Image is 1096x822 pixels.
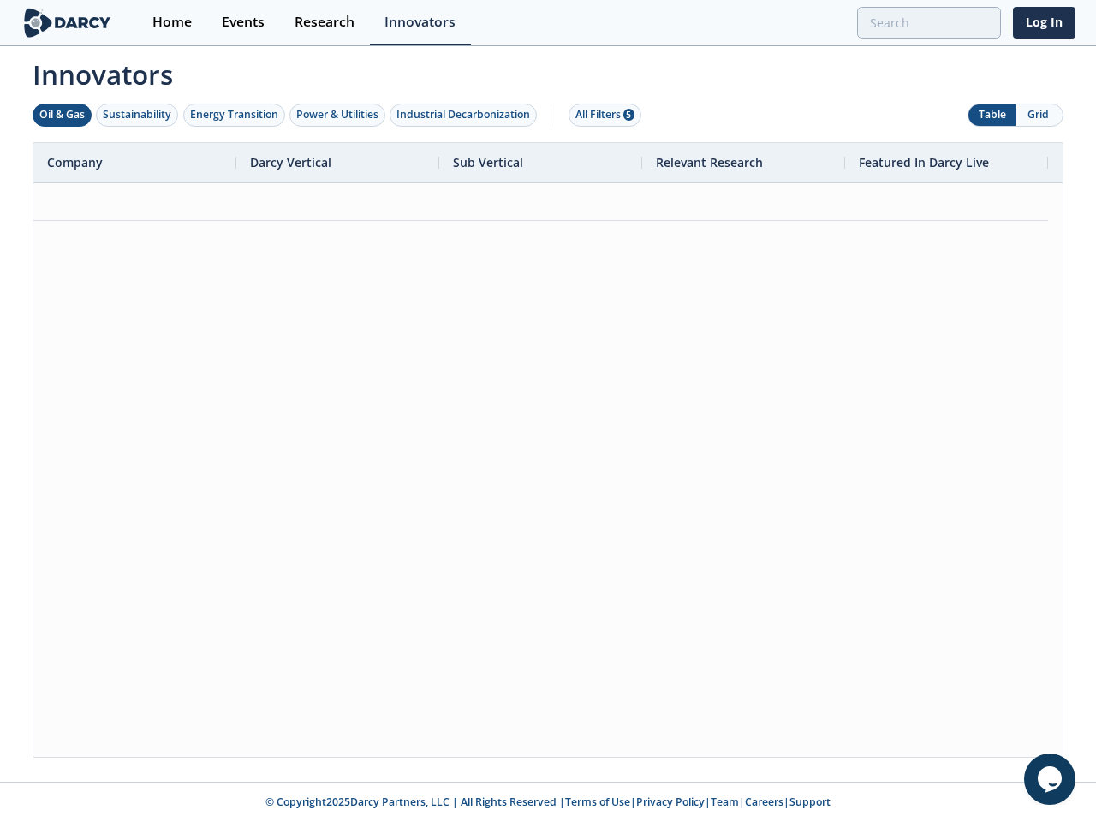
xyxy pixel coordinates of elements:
[39,107,85,122] div: Oil & Gas
[857,7,1001,39] input: Advanced Search
[636,795,705,809] a: Privacy Policy
[289,104,385,127] button: Power & Utilities
[152,15,192,29] div: Home
[1016,104,1063,126] button: Grid
[24,795,1072,810] p: © Copyright 2025 Darcy Partners, LLC | All Rights Reserved | | | | |
[789,795,831,809] a: Support
[190,107,278,122] div: Energy Transition
[250,154,331,170] span: Darcy Vertical
[623,109,634,121] span: 5
[711,795,739,809] a: Team
[396,107,530,122] div: Industrial Decarbonization
[968,104,1016,126] button: Table
[565,795,630,809] a: Terms of Use
[1024,753,1079,805] iframe: chat widget
[183,104,285,127] button: Energy Transition
[222,15,265,29] div: Events
[453,154,523,170] span: Sub Vertical
[384,15,456,29] div: Innovators
[859,154,989,170] span: Featured In Darcy Live
[1013,7,1075,39] a: Log In
[575,107,634,122] div: All Filters
[296,107,378,122] div: Power & Utilities
[745,795,783,809] a: Careers
[33,104,92,127] button: Oil & Gas
[390,104,537,127] button: Industrial Decarbonization
[21,8,114,38] img: logo-wide.svg
[47,154,103,170] span: Company
[295,15,354,29] div: Research
[103,107,171,122] div: Sustainability
[656,154,763,170] span: Relevant Research
[21,48,1075,94] span: Innovators
[96,104,178,127] button: Sustainability
[569,104,641,127] button: All Filters 5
